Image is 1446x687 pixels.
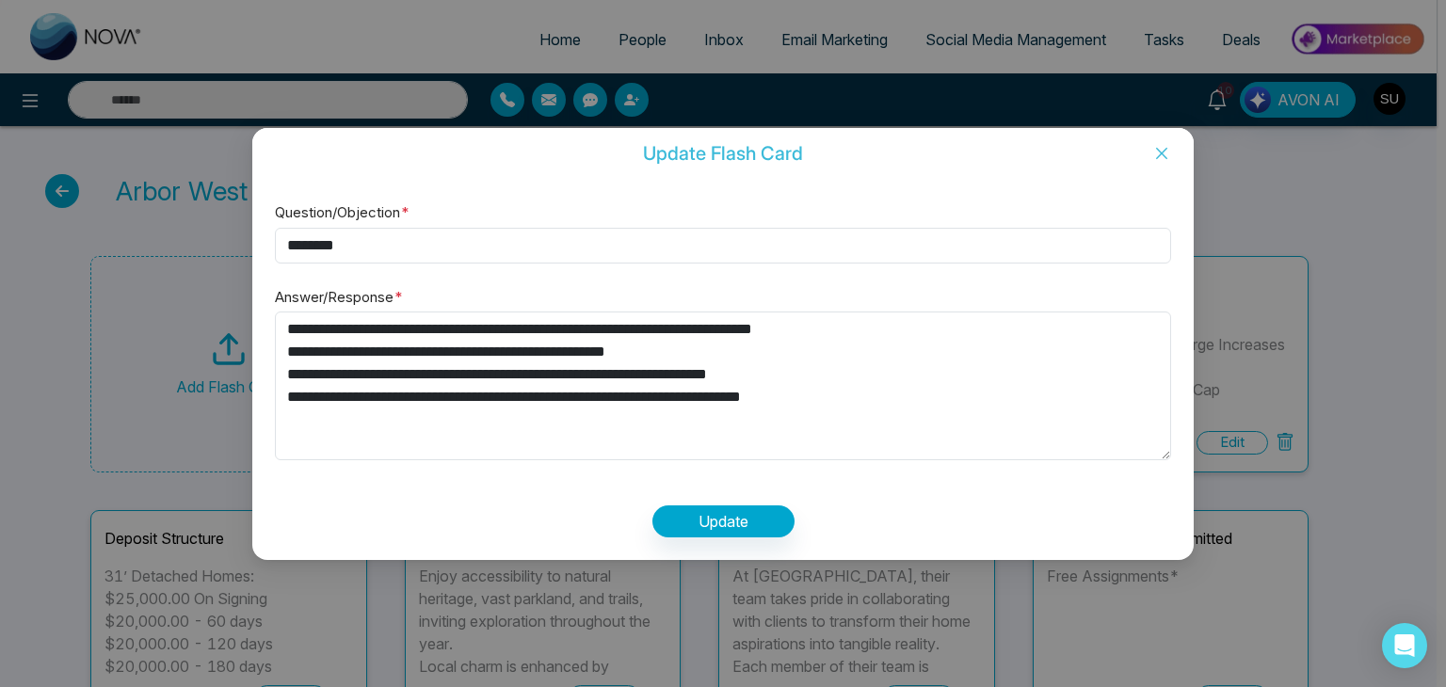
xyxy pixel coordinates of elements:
[275,201,410,224] label: Question/Objection
[275,285,403,308] label: Answer/Response
[1154,146,1169,161] span: close
[252,143,1194,164] div: Update Flash Card
[652,504,795,536] button: Update
[1130,128,1194,179] button: Close
[1382,623,1427,668] div: Open Intercom Messenger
